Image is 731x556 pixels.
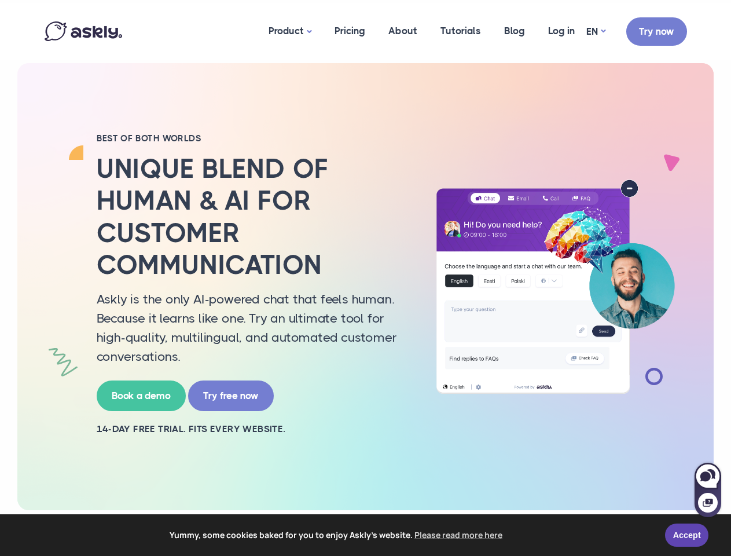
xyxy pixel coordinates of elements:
[97,381,186,411] a: Book a demo
[427,180,684,393] img: AI multilingual chat
[97,133,409,144] h2: BEST OF BOTH WORLDS
[97,423,409,436] h2: 14-day free trial. Fits every website.
[493,3,537,59] a: Blog
[413,526,504,544] a: learn more about cookies
[693,460,722,518] iframe: Askly chat
[17,526,657,544] span: Yummy, some cookies baked for you to enjoy Askly's website.
[429,3,493,59] a: Tutorials
[323,3,377,59] a: Pricing
[377,3,429,59] a: About
[537,3,586,59] a: Log in
[586,23,605,40] a: EN
[97,153,409,281] h2: Unique blend of human & AI for customer communication
[626,17,687,46] a: Try now
[257,3,323,60] a: Product
[665,524,708,547] a: Accept
[97,290,409,366] p: Askly is the only AI-powered chat that feels human. Because it learns like one. Try an ultimate t...
[45,21,122,41] img: Askly
[188,381,274,411] a: Try free now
